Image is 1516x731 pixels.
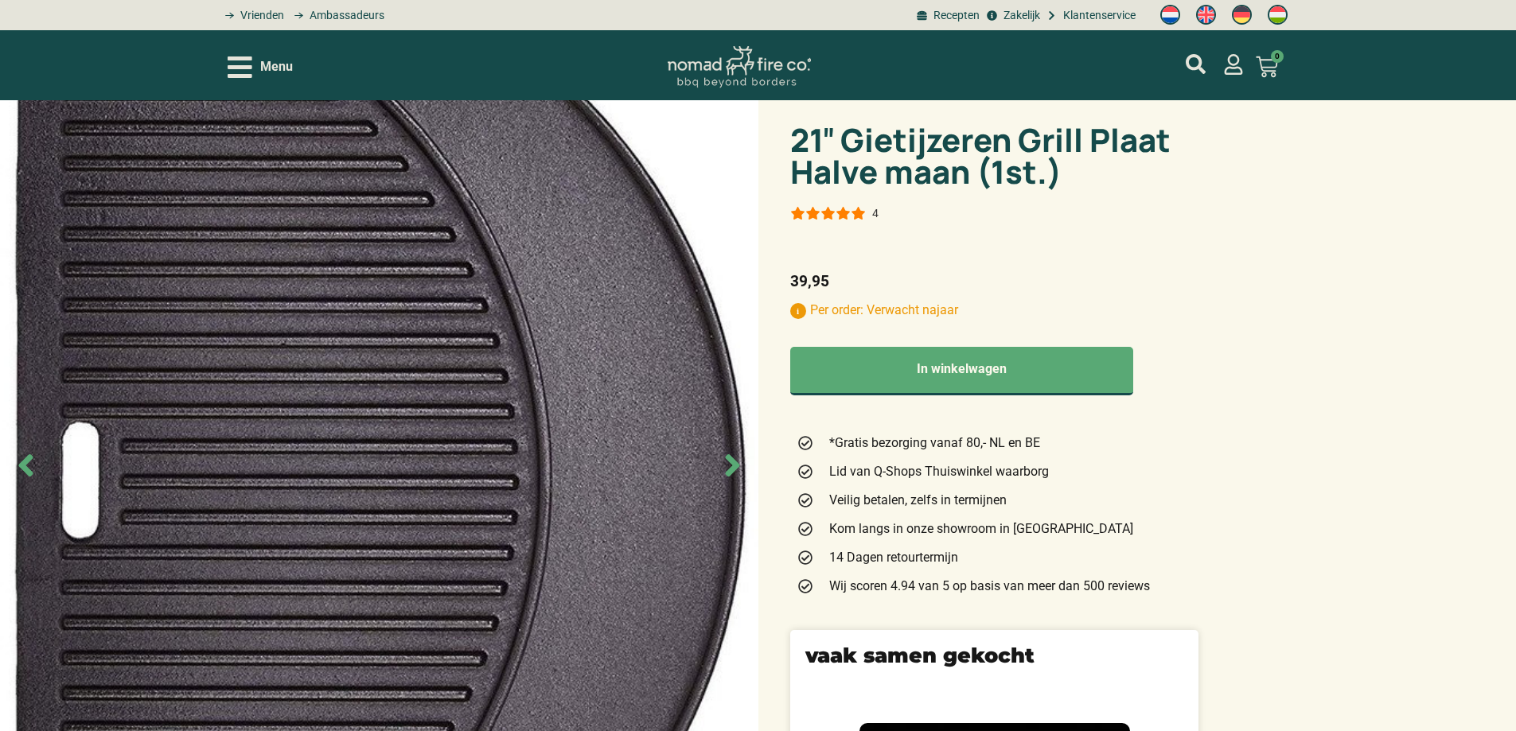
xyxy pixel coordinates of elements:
span: Menu [260,57,293,76]
img: Duits [1232,5,1252,25]
a: grill bill zakeljk [984,7,1039,24]
button: In winkelwagen [790,347,1133,395]
span: Vrienden [236,7,284,24]
div: 4 [872,205,879,221]
span: Veilig betalen, zelfs in termijnen [825,491,1007,510]
img: Engels [1196,5,1216,25]
a: Wij scoren 4.94 van 5 op basis van meer dan 500 reviews [797,577,1192,596]
a: mijn account [1186,54,1206,74]
a: grill bill klantenservice [1044,7,1136,24]
span: Previous slide [8,448,44,484]
span: Next slide [715,448,750,484]
a: Switch to Hongaars [1260,1,1296,29]
a: *Gratis bezorging vanaf 80,- NL en BE [797,434,1192,453]
a: 0 [1237,46,1297,87]
h2: vaak samen gekocht [805,645,1183,666]
a: Kom langs in onze showroom in [GEOGRAPHIC_DATA] [797,519,1192,539]
span: Kom langs in onze showroom in [GEOGRAPHIC_DATA] [825,519,1133,539]
span: *Gratis bezorging vanaf 80,- NL en BE [825,434,1040,453]
a: Veilig betalen, zelfs in termijnen [797,491,1192,510]
h1: 21″ Gietijzeren Grill Plaat Halve maan (1st.) [790,124,1198,188]
a: BBQ recepten [914,7,980,24]
a: Switch to Duits [1224,1,1260,29]
p: Per order: Verwacht najaar [790,301,1198,320]
span: 0 [1271,50,1284,63]
span: Zakelijk [1000,7,1040,24]
img: Hongaars [1268,5,1288,25]
span: Recepten [929,7,980,24]
span: 14 Dagen retourtermijn [825,548,958,567]
span: Klantenservice [1059,7,1136,24]
img: Nomad Logo [668,46,811,88]
span: Lid van Q-Shops Thuiswinkel waarborg [825,462,1049,481]
a: grill bill vrienden [220,7,284,24]
a: 14 Dagen retourtermijn [797,548,1192,567]
img: Nederlands [1160,5,1180,25]
span: Wij scoren 4.94 van 5 op basis van meer dan 500 reviews [825,577,1150,596]
a: Switch to Engels [1188,1,1224,29]
div: Open/Close Menu [228,53,293,81]
a: mijn account [1223,54,1244,75]
a: Lid van Q-Shops Thuiswinkel waarborg [797,462,1192,481]
a: grill bill ambassadors [288,7,384,24]
span: Ambassadeurs [306,7,384,24]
